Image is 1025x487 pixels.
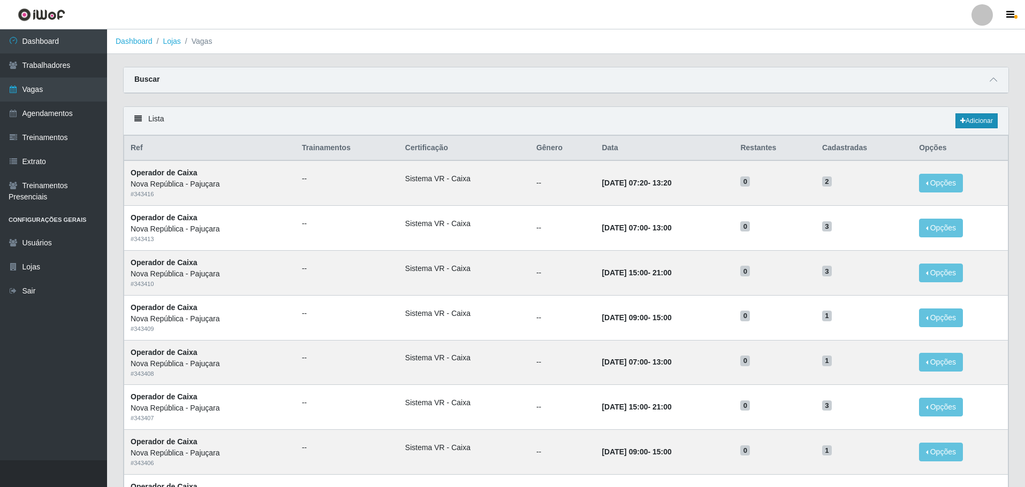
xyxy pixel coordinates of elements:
nav: breadcrumb [107,29,1025,54]
span: 3 [822,400,832,411]
ul: -- [302,173,392,184]
span: 0 [740,445,750,456]
th: Data [595,136,734,161]
span: 0 [740,266,750,276]
li: Sistema VR - Caixa [405,308,523,319]
li: Sistema VR - Caixa [405,263,523,274]
button: Opções [919,398,963,416]
time: [DATE] 07:00 [602,358,648,366]
li: Sistema VR - Caixa [405,352,523,364]
th: Gênero [530,136,595,161]
div: # 343408 [131,369,289,378]
span: 1 [822,355,832,366]
strong: Operador de Caixa [131,348,198,357]
td: -- [530,206,595,251]
time: 13:20 [652,179,672,187]
ul: -- [302,218,392,229]
div: # 343407 [131,414,289,423]
ul: -- [302,308,392,319]
strong: Operador de Caixa [131,303,198,312]
time: 21:00 [652,268,672,277]
button: Opções [919,219,963,237]
span: 0 [740,355,750,366]
strong: Buscar [134,75,160,83]
strong: Operador de Caixa [131,437,198,446]
div: Nova República - Pajuçara [131,447,289,459]
div: Nova República - Pajuçara [131,358,289,369]
time: [DATE] 15:00 [602,268,648,277]
time: 21:00 [652,403,672,411]
div: # 343406 [131,459,289,468]
button: Opções [919,353,963,372]
td: -- [530,430,595,475]
strong: - [602,223,671,232]
strong: Operador de Caixa [131,168,198,177]
strong: - [602,447,671,456]
th: Certificação [399,136,530,161]
div: Nova República - Pajuçara [131,223,289,235]
li: Sistema VR - Caixa [405,173,523,184]
td: -- [530,250,595,295]
a: Lojas [163,37,180,45]
span: 0 [740,311,750,321]
button: Opções [919,264,963,282]
strong: - [602,179,671,187]
div: Nova República - Pajuçara [131,403,289,414]
strong: Operador de Caixa [131,392,198,401]
strong: Operador de Caixa [131,258,198,267]
time: 13:00 [652,223,672,232]
span: 0 [740,221,750,232]
div: # 343416 [131,190,289,199]
ul: -- [302,263,392,274]
div: # 343413 [131,235,289,244]
time: 15:00 [652,447,672,456]
li: Sistema VR - Caixa [405,218,523,229]
div: # 343409 [131,324,289,334]
span: 1 [822,445,832,456]
div: Nova República - Pajuçara [131,268,289,280]
span: 0 [740,400,750,411]
time: 13:00 [652,358,672,366]
ul: -- [302,442,392,453]
th: Restantes [734,136,815,161]
span: 0 [740,176,750,187]
strong: Operador de Caixa [131,213,198,222]
span: 3 [822,266,832,276]
li: Vagas [181,36,212,47]
strong: - [602,313,671,322]
a: Dashboard [116,37,153,45]
td: -- [530,295,595,340]
time: [DATE] 07:20 [602,179,648,187]
th: Ref [124,136,295,161]
td: -- [530,385,595,430]
ul: -- [302,352,392,364]
li: Sistema VR - Caixa [405,397,523,408]
span: 3 [822,221,832,232]
time: [DATE] 09:00 [602,313,648,322]
strong: - [602,403,671,411]
td: -- [530,160,595,205]
time: [DATE] 07:00 [602,223,648,232]
th: Opções [913,136,1008,161]
ul: -- [302,397,392,408]
strong: - [602,358,671,366]
button: Opções [919,308,963,327]
td: -- [530,340,595,385]
div: Nova República - Pajuçara [131,179,289,190]
button: Opções [919,443,963,461]
li: Sistema VR - Caixa [405,442,523,453]
div: Nova República - Pajuçara [131,313,289,324]
span: 1 [822,311,832,321]
th: Cadastradas [816,136,913,161]
a: Adicionar [955,113,998,128]
span: 2 [822,176,832,187]
strong: - [602,268,671,277]
time: [DATE] 15:00 [602,403,648,411]
time: 15:00 [652,313,672,322]
button: Opções [919,174,963,192]
div: # 343410 [131,280,289,289]
th: Trainamentos [295,136,399,161]
div: Lista [124,107,1008,135]
time: [DATE] 09:00 [602,447,648,456]
img: CoreUI Logo [18,8,65,21]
